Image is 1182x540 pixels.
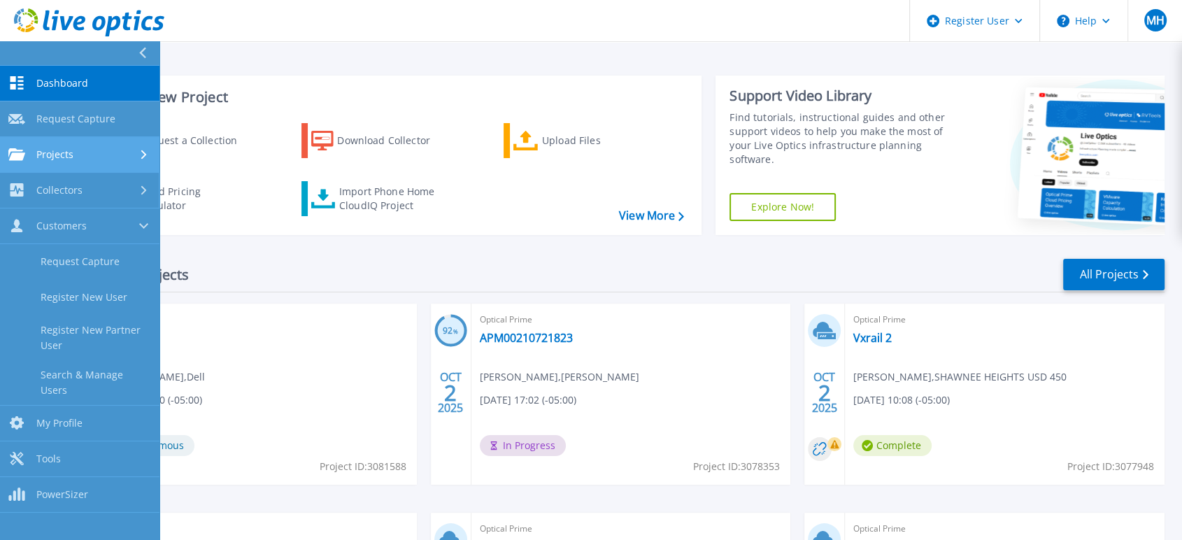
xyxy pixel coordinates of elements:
span: In Progress [480,435,566,456]
span: Project ID: 3078353 [693,459,780,474]
span: PowerSizer [36,488,88,501]
a: Vxrail 2 [853,331,892,345]
div: Find tutorials, instructional guides and other support videos to help you make the most of your L... [729,111,957,166]
a: View More [619,209,684,222]
a: Request a Collection [99,123,255,158]
span: Optical Prime [480,312,783,327]
span: Optical Prime [480,521,783,537]
span: 2 [444,387,457,399]
span: Optical Prime [106,521,408,537]
a: All Projects [1063,259,1165,290]
span: MH [1146,15,1164,26]
span: Projects [36,148,73,161]
a: Cloud Pricing Calculator [99,181,255,216]
span: % [453,327,458,335]
span: Dashboard [36,77,88,90]
span: Complete [853,435,932,456]
span: Request Capture [36,113,115,125]
span: My Profile [36,417,83,429]
div: OCT 2025 [437,367,464,418]
span: 2 [818,387,831,399]
div: Import Phone Home CloudIQ Project [339,185,448,213]
span: [DATE] 10:08 (-05:00) [853,392,950,408]
a: Download Collector [301,123,457,158]
span: [DATE] 17:02 (-05:00) [480,392,576,408]
span: Optical Prime [853,312,1156,327]
div: Cloud Pricing Calculator [137,185,249,213]
a: Explore Now! [729,193,836,221]
a: Upload Files [504,123,660,158]
div: Request a Collection [139,127,251,155]
span: Optical Prime [106,312,408,327]
h3: Start a New Project [99,90,683,105]
span: [PERSON_NAME] , [PERSON_NAME] [480,369,639,385]
span: Project ID: 3077948 [1067,459,1154,474]
div: Upload Files [542,127,654,155]
span: Optical Prime [853,521,1156,537]
div: Download Collector [337,127,449,155]
div: OCT 2025 [811,367,838,418]
span: Customers [36,220,87,232]
span: Project ID: 3081588 [320,459,406,474]
span: [PERSON_NAME] , SHAWNEE HEIGHTS USD 450 [853,369,1067,385]
h3: 92 [434,323,467,339]
span: Tools [36,453,61,465]
span: Collectors [36,184,83,197]
div: Support Video Library [729,87,957,105]
a: APM00210721823 [480,331,573,345]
